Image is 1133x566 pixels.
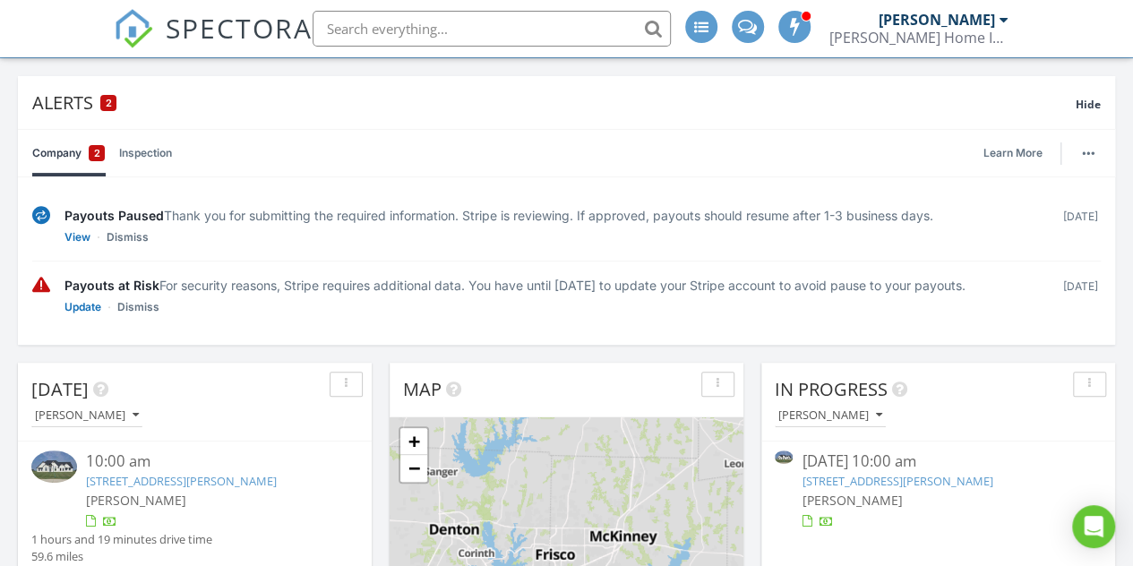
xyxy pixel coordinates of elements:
[107,228,149,246] a: Dismiss
[775,450,1102,530] a: [DATE] 10:00 am [STREET_ADDRESS][PERSON_NAME] [PERSON_NAME]
[31,450,77,483] img: 9362234%2Freports%2Febe5d3ed-5d0b-40da-86c9-4b11eee0f0d8%2Fcover_photos%2F945Xg84ZzwdG0z8BkNHY%2F...
[32,276,50,295] img: warning-336e3c8b2db1497d2c3c.svg
[400,455,427,482] a: Zoom out
[35,409,139,422] div: [PERSON_NAME]
[32,206,50,225] img: under-review-2fe708636b114a7f4b8d.svg
[778,409,882,422] div: [PERSON_NAME]
[802,473,992,489] a: [STREET_ADDRESS][PERSON_NAME]
[31,450,358,565] a: 10:00 am [STREET_ADDRESS][PERSON_NAME] [PERSON_NAME] 1 hours and 19 minutes drive time 59.6 miles
[1060,276,1101,316] div: [DATE]
[775,404,886,428] button: [PERSON_NAME]
[106,97,112,109] span: 2
[31,531,212,548] div: 1 hours and 19 minutes drive time
[114,9,153,48] img: The Best Home Inspection Software - Spectora
[32,130,105,176] a: Company
[32,90,1076,115] div: Alerts
[313,11,671,47] input: Search everything...
[983,144,1053,162] a: Learn More
[117,298,159,316] a: Dismiss
[31,548,212,565] div: 59.6 miles
[86,492,186,509] span: [PERSON_NAME]
[119,130,172,176] a: Inspection
[403,377,442,401] span: Map
[775,450,793,463] img: 9362234%2Freports%2Febe5d3ed-5d0b-40da-86c9-4b11eee0f0d8%2Fcover_photos%2F945Xg84ZzwdG0z8BkNHY%2F...
[879,11,995,29] div: [PERSON_NAME]
[31,404,142,428] button: [PERSON_NAME]
[86,473,277,489] a: [STREET_ADDRESS][PERSON_NAME]
[1076,97,1101,112] span: Hide
[829,29,1009,47] div: Riley Home Inspections
[802,492,902,509] span: [PERSON_NAME]
[114,24,313,62] a: SPECTORA
[1082,151,1094,155] img: ellipsis-632cfdd7c38ec3a7d453.svg
[775,377,888,401] span: In Progress
[31,377,89,401] span: [DATE]
[1060,206,1101,246] div: [DATE]
[1072,505,1115,548] div: Open Intercom Messenger
[166,9,313,47] span: SPECTORA
[64,276,1046,295] div: For security reasons, Stripe requires additional data. You have until [DATE] to update your Strip...
[64,206,1046,225] div: Thank you for submitting the required information. Stripe is reviewing. If approved, payouts shou...
[94,144,100,162] span: 2
[64,208,164,223] span: Payouts Paused
[802,450,1074,473] div: [DATE] 10:00 am
[64,278,159,293] span: Payouts at Risk
[64,228,90,246] a: View
[86,450,331,473] div: 10:00 am
[64,298,101,316] a: Update
[400,428,427,455] a: Zoom in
